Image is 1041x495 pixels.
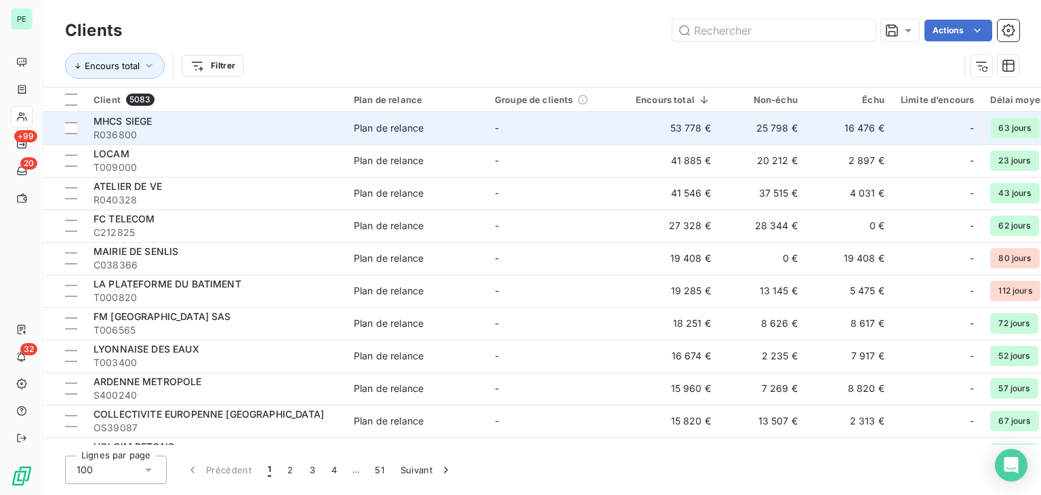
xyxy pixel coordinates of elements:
span: LOCAM [94,148,129,159]
span: LYONNAISE DES EAUX [94,343,199,355]
span: MHCS SIEGE [94,115,152,127]
span: - [970,121,974,135]
div: Encours total [636,94,711,105]
span: - [495,122,499,134]
td: 27 328 € [628,210,719,242]
button: Actions [924,20,992,41]
td: 0 € [806,210,893,242]
span: - [970,186,974,200]
span: MAIRIE DE SENLIS [94,245,178,257]
td: 8 626 € [719,307,806,340]
span: 80 jours [990,248,1039,269]
span: 62 jours [990,443,1038,464]
span: 67 jours [990,411,1038,431]
td: 15 960 € [628,372,719,405]
td: 0 € [806,437,893,470]
div: Open Intercom Messenger [995,449,1027,481]
td: 16 476 € [806,112,893,144]
span: - [970,317,974,330]
span: 100 [77,463,93,477]
td: 41 885 € [628,144,719,177]
div: Plan de relance [354,414,424,428]
span: 43 jours [990,183,1039,203]
span: - [970,414,974,428]
img: Logo LeanPay [11,465,33,487]
div: Échu [814,94,884,105]
span: 23 jours [990,151,1038,171]
td: 20 212 € [719,144,806,177]
span: - [495,187,499,199]
span: - [970,382,974,395]
span: - [495,220,499,231]
div: Plan de relance [354,186,424,200]
button: Encours total [65,53,165,79]
td: 11 004 € [719,437,806,470]
td: 7 269 € [719,372,806,405]
div: PE [11,8,33,30]
td: 16 674 € [628,340,719,372]
span: T009000 [94,161,338,174]
td: 19 408 € [806,242,893,275]
td: 5 475 € [806,275,893,307]
span: - [495,285,499,296]
span: 57 jours [990,378,1038,399]
span: 112 jours [990,281,1040,301]
button: Suivant [392,456,461,484]
span: C038366 [94,258,338,272]
span: R040328 [94,193,338,207]
input: Rechercher [672,20,876,41]
span: - [970,284,974,298]
div: Plan de relance [354,154,424,167]
button: 51 [367,456,392,484]
span: - [495,415,499,427]
span: T000820 [94,291,338,304]
div: Non-échu [727,94,798,105]
a: +99 [11,133,32,155]
span: 52 jours [990,346,1038,366]
div: Plan de relance [354,284,424,298]
span: - [970,154,974,167]
span: OS39087 [94,421,338,435]
span: - [970,252,974,265]
h3: Clients [65,18,122,43]
span: COLLECTIVITE EUROPENNE [GEOGRAPHIC_DATA] [94,408,324,420]
td: 7 917 € [806,340,893,372]
td: 19 408 € [628,242,719,275]
div: Plan de relance [354,252,424,265]
span: 5083 [126,94,155,106]
span: HOLCIM BETONS [94,441,174,452]
td: 15 566 € [628,437,719,470]
button: 4 [323,456,345,484]
span: 20 [20,157,37,170]
span: 63 jours [990,118,1039,138]
span: - [970,219,974,233]
span: T006565 [94,323,338,337]
td: 53 778 € [628,112,719,144]
td: 19 285 € [628,275,719,307]
button: 1 [260,456,279,484]
span: 1 [268,463,271,477]
td: 13 507 € [719,405,806,437]
span: - [495,317,499,329]
td: 18 251 € [628,307,719,340]
div: Plan de relance [354,382,424,395]
div: Plan de relance [354,317,424,330]
a: 20 [11,160,32,182]
span: S400240 [94,389,338,402]
span: - [495,382,499,394]
button: Précédent [178,456,260,484]
span: ARDENNE METROPOLE [94,376,202,387]
span: T003400 [94,356,338,370]
span: ATELIER DE VE [94,180,162,192]
td: 2 235 € [719,340,806,372]
td: 8 820 € [806,372,893,405]
div: Plan de relance [354,219,424,233]
div: Plan de relance [354,94,478,105]
td: 15 820 € [628,405,719,437]
span: FM [GEOGRAPHIC_DATA] SAS [94,311,231,322]
button: 3 [302,456,323,484]
span: FC TELECOM [94,213,155,224]
span: - [495,350,499,361]
span: … [345,459,367,481]
span: R036800 [94,128,338,142]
